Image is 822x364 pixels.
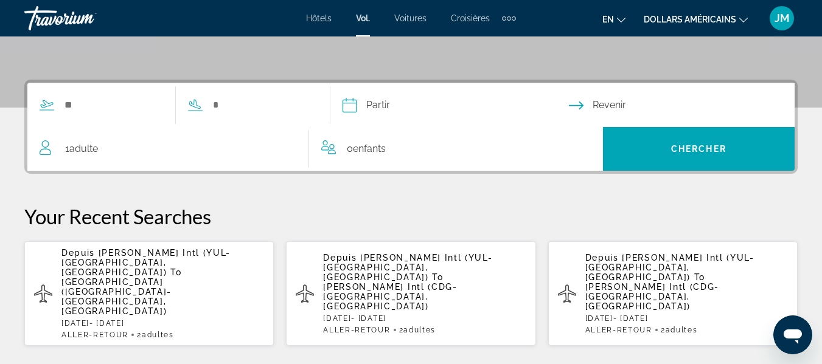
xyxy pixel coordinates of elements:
[548,241,798,346] button: Depuis [PERSON_NAME] Intl (YUL-[GEOGRAPHIC_DATA], [GEOGRAPHIC_DATA]) To [PERSON_NAME] Intl (CDG-[...
[353,143,386,154] span: Enfants
[61,248,95,258] span: Depuis
[394,13,427,23] a: Voitures
[399,326,436,334] span: 2
[27,127,603,171] button: Travelers: 1 adult, 0 children
[61,331,128,339] span: ALLER-RETOUR
[65,140,98,157] span: 1
[61,277,172,316] span: [GEOGRAPHIC_DATA] ([GEOGRAPHIC_DATA]-[GEOGRAPHIC_DATA], [GEOGRAPHIC_DATA])
[644,10,748,28] button: Changer de devise
[323,282,457,311] span: [PERSON_NAME] Intl (CDG-[GEOGRAPHIC_DATA], [GEOGRAPHIC_DATA])
[343,83,569,127] button: Select depart date
[347,140,386,157] span: 0
[69,143,98,154] span: Adulte
[502,9,516,28] button: Éléments de navigation supplémentaires
[306,13,332,23] a: Hôtels
[323,253,357,263] span: Depuis
[24,241,274,346] button: Depuis [PERSON_NAME] Intl (YUL-[GEOGRAPHIC_DATA], [GEOGRAPHIC_DATA]) To [GEOGRAPHIC_DATA] ([GEOGR...
[585,253,619,263] span: Depuis
[593,97,626,114] span: Revenir
[602,10,625,28] button: Changer de langue
[661,326,697,334] span: 2
[766,5,798,31] button: Menu utilisateur
[137,331,173,339] span: 2
[773,315,812,354] iframe: Bouton de lancement de la fenêtre de messagerie
[24,2,146,34] a: Travorium
[666,326,698,334] span: Adultes
[27,83,795,171] div: Search widget
[775,12,790,24] font: JM
[602,15,614,24] font: en
[644,15,736,24] font: dollars américains
[323,326,390,334] span: ALLER-RETOUR
[403,326,436,334] span: Adultes
[451,13,490,23] a: Croisières
[61,248,231,277] span: [PERSON_NAME] Intl (YUL-[GEOGRAPHIC_DATA], [GEOGRAPHIC_DATA])
[585,282,719,311] span: [PERSON_NAME] Intl (CDG-[GEOGRAPHIC_DATA], [GEOGRAPHIC_DATA])
[603,127,795,171] button: Search
[432,272,443,282] span: To
[286,241,535,346] button: Depuis [PERSON_NAME] Intl (YUL-[GEOGRAPHIC_DATA], [GEOGRAPHIC_DATA]) To [PERSON_NAME] Intl (CDG-[...
[694,272,705,282] span: To
[323,314,526,323] p: [DATE] - [DATE]
[170,267,181,277] span: To
[569,83,795,127] button: Select return date
[356,13,370,23] a: Vol.
[585,314,788,323] p: [DATE] - [DATE]
[585,253,754,282] span: [PERSON_NAME] Intl (YUL-[GEOGRAPHIC_DATA], [GEOGRAPHIC_DATA])
[61,319,264,328] p: [DATE] - [DATE]
[142,331,174,339] span: Adultes
[24,204,798,228] p: Your Recent Searches
[585,326,652,334] span: ALLER-RETOUR
[323,253,492,282] span: [PERSON_NAME] Intl (YUL-[GEOGRAPHIC_DATA], [GEOGRAPHIC_DATA])
[671,144,726,154] span: Chercher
